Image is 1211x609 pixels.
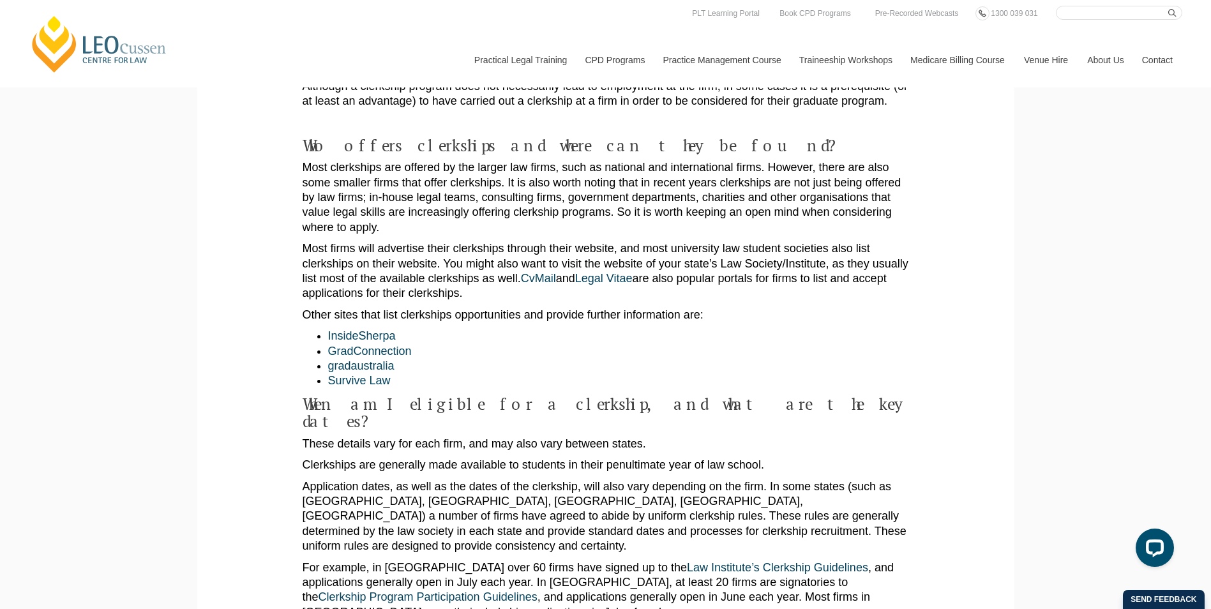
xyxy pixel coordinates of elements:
p: Clerkships are generally made available to students in their penultimate year of law school. [303,458,909,472]
a: GradConnection [328,345,412,357]
p: Although a clerkship program does not necessarily lead to employment at the firm, in some cases i... [303,79,909,109]
a: InsideSherpa [328,329,396,342]
a: Venue Hire [1014,33,1078,87]
a: Traineeship Workshops [790,33,901,87]
h4: When am I eligible for a clerkship, and what are the key dates? [303,395,909,430]
a: Contact [1132,33,1182,87]
span: 1300 039 031 [991,9,1037,18]
a: CPD Programs [575,33,653,87]
iframe: LiveChat chat widget [1125,523,1179,577]
a: Practice Management Course [654,33,790,87]
a: Survive Law [328,374,391,387]
p: Application dates, as well as the dates of the clerkship, will also vary depending on the firm. I... [303,479,909,554]
p: Most firms will advertise their clerkships through their website, and most university law student... [303,241,909,301]
a: Medicare Billing Course [901,33,1014,87]
a: Clerkship Program Participation Guidelines [319,590,538,603]
a: [PERSON_NAME] Centre for Law [29,14,170,74]
a: PLT Learning Portal [689,6,763,20]
p: Other sites that list clerkships opportunities and provide further information are: [303,308,909,322]
a: Law Institute’s Clerkship Guidelines [687,561,868,574]
a: 1300 039 031 [988,6,1041,20]
a: Pre-Recorded Webcasts [872,6,962,20]
h4: Who offers clerkships and where can they be found? [303,137,909,154]
a: Legal Vitae [575,272,633,285]
a: About Us [1078,33,1132,87]
a: Practical Legal Training [465,33,576,87]
a: gradaustralia [328,359,395,372]
p: These details vary for each firm, and may also vary between states. [303,437,909,451]
a: Book CPD Programs [776,6,854,20]
a: CvMail [521,272,556,285]
p: Most clerkships are offered by the larger law firms, such as national and international firms. Ho... [303,160,909,235]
